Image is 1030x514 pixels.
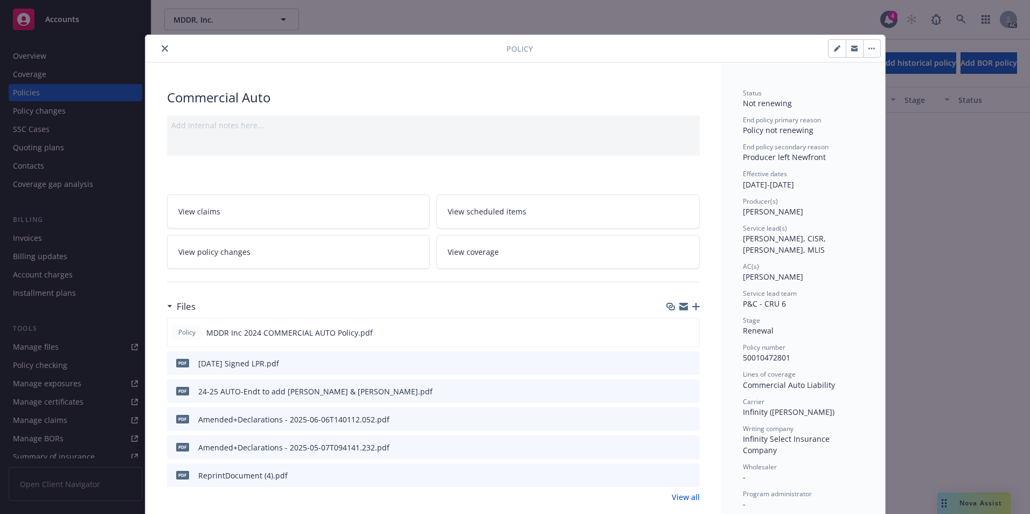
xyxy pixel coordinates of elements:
[743,325,774,336] span: Renewal
[686,442,695,453] button: preview file
[743,370,796,379] span: Lines of coverage
[743,197,778,206] span: Producer(s)
[686,386,695,397] button: preview file
[506,43,533,54] span: Policy
[686,470,695,481] button: preview file
[743,343,785,352] span: Policy number
[743,272,803,282] span: [PERSON_NAME]
[743,407,834,417] span: Infinity ([PERSON_NAME])
[178,206,220,217] span: View claims
[176,471,189,479] span: pdf
[669,358,677,369] button: download file
[176,387,189,395] span: pdf
[176,359,189,367] span: pdf
[743,224,787,233] span: Service lead(s)
[171,120,695,131] div: Add internal notes here...
[743,352,790,363] span: 50010472801
[743,298,786,309] span: P&C - CRU 6
[672,491,700,503] a: View all
[743,289,797,298] span: Service lead team
[198,358,279,369] div: [DATE] Signed LPR.pdf
[436,195,700,228] a: View scheduled items
[743,499,746,509] span: -
[158,42,171,55] button: close
[167,195,430,228] a: View claims
[743,472,746,482] span: -
[743,169,864,190] div: [DATE] - [DATE]
[686,414,695,425] button: preview file
[743,98,792,108] span: Not renewing
[178,246,250,258] span: View policy changes
[743,489,812,498] span: Program administrator
[743,434,832,455] span: Infinity Select Insurance Company
[743,233,828,255] span: [PERSON_NAME], CISR, [PERSON_NAME], MLIS
[669,442,677,453] button: download file
[198,414,389,425] div: Amended+Declarations - 2025-06-06T140112.052.pdf
[743,88,762,98] span: Status
[743,397,764,406] span: Carrier
[177,300,196,314] h3: Files
[176,415,189,423] span: pdf
[743,152,826,162] span: Producer left Newfront
[743,115,821,124] span: End policy primary reason
[743,206,803,217] span: [PERSON_NAME]
[669,414,677,425] button: download file
[669,386,677,397] button: download file
[743,169,787,178] span: Effective dates
[167,235,430,269] a: View policy changes
[743,316,760,325] span: Stage
[743,125,813,135] span: Policy not renewing
[206,327,373,338] span: MDDR Inc 2024 COMMERCIAL AUTO Policy.pdf
[743,142,829,151] span: End policy secondary reason
[448,206,526,217] span: View scheduled items
[198,470,288,481] div: ReprintDocument (4).pdf
[198,386,433,397] div: 24-25 AUTO-Endt to add [PERSON_NAME] & [PERSON_NAME].pdf
[685,327,695,338] button: preview file
[448,246,499,258] span: View coverage
[167,88,700,107] div: Commercial Auto
[176,443,189,451] span: pdf
[167,300,196,314] div: Files
[669,470,677,481] button: download file
[743,379,864,391] div: Commercial Auto Liability
[743,262,759,271] span: AC(s)
[668,327,677,338] button: download file
[686,358,695,369] button: preview file
[176,328,198,337] span: Policy
[436,235,700,269] a: View coverage
[198,442,389,453] div: Amended+Declarations - 2025-05-07T094141.232.pdf
[743,462,777,471] span: Wholesaler
[743,424,794,433] span: Writing company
